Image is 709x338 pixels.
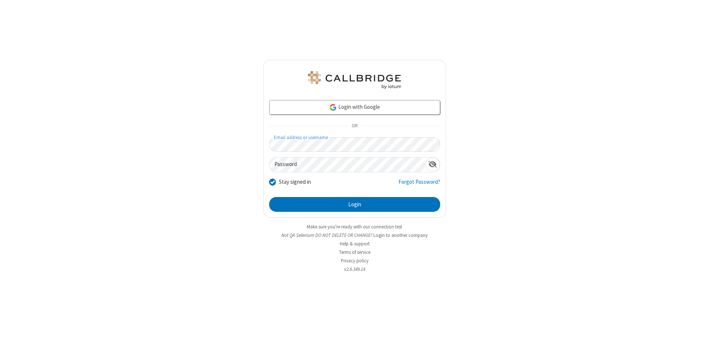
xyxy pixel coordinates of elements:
li: v2.6.349.14 [263,266,446,273]
a: Make sure you're ready with our connection test [307,224,402,230]
input: Email address or username [269,137,440,152]
input: Password [270,158,425,172]
img: google-icon.png [329,103,337,111]
div: Show password [425,158,440,171]
button: Login to another company [373,232,428,239]
a: Terms of service [339,249,370,255]
li: Not QA Selenium DO NOT DELETE OR CHANGE? [263,232,446,239]
a: Login with Google [269,100,440,115]
a: Help & support [340,241,370,247]
button: Login [269,197,440,212]
a: Forgot Password? [398,178,440,192]
iframe: Chat [691,319,703,333]
span: OR [349,121,360,131]
img: QA Selenium DO NOT DELETE OR CHANGE [306,71,403,89]
label: Stay signed in [279,178,311,186]
a: Privacy policy [341,258,369,264]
